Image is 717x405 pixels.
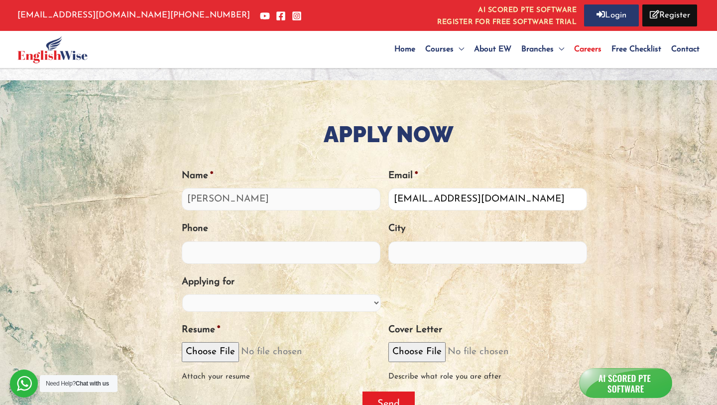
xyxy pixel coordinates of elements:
[182,362,380,384] div: Attach your resume
[581,369,670,397] img: icon_a.png
[388,324,442,337] label: Cover Letter
[606,32,666,67] a: Free Checklist
[394,45,415,53] span: Home
[425,45,454,53] span: Courses
[389,32,420,67] a: Home
[611,45,661,53] span: Free Checklist
[469,32,516,67] a: About EW
[474,45,511,53] span: About EW
[324,121,454,148] strong: Apply Now
[17,36,88,63] img: English Wise
[521,45,554,53] span: Branches
[437,4,577,26] a: AI SCORED PTE SOFTWAREREGISTER FOR FREE SOFTWARE TRIAL
[260,11,270,21] a: YouTube
[388,170,418,183] label: Email
[666,32,700,67] a: Contact
[182,276,235,289] label: Applying for
[76,380,109,387] strong: Chat with us
[574,45,601,53] span: Careers
[437,4,577,16] i: AI SCORED PTE SOFTWARE
[182,223,208,235] label: Phone
[389,32,700,67] nav: Site Navigation
[46,380,109,387] span: Need Help?
[292,11,302,21] a: Instagram
[17,11,170,19] a: [EMAIL_ADDRESS][DOMAIN_NAME]
[584,4,639,26] a: Login
[671,45,700,53] span: Contact
[516,32,569,67] a: Branches
[388,362,587,384] div: Describe what role you are after
[182,324,220,337] label: Resume
[569,32,606,67] a: Careers
[276,11,286,21] a: Facebook
[642,4,697,26] a: Register
[388,223,405,235] label: City
[182,170,213,183] label: Name
[17,8,250,23] p: [PHONE_NUMBER]
[420,32,469,67] a: Courses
